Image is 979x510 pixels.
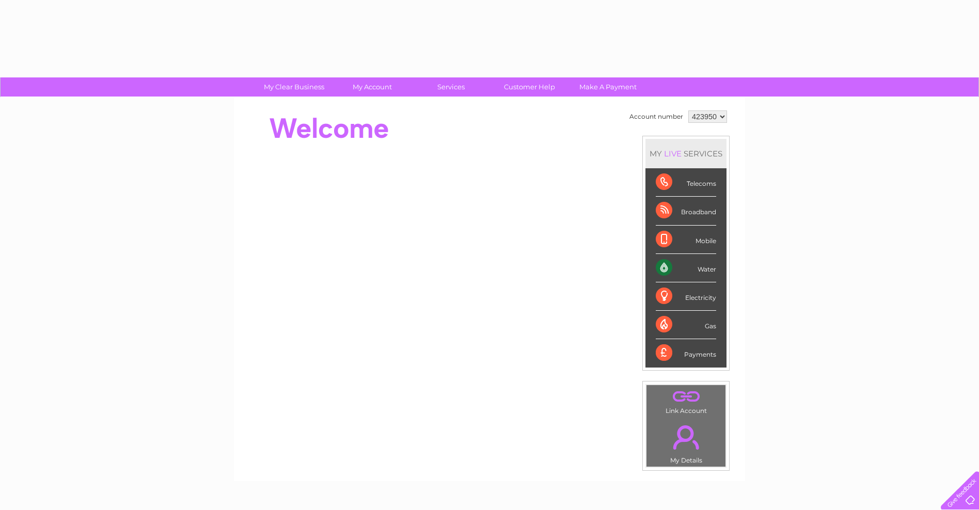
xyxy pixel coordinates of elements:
td: Account number [627,108,686,125]
div: Broadband [656,197,716,225]
a: My Clear Business [251,77,337,97]
a: . [649,419,723,455]
div: LIVE [662,149,684,158]
td: Link Account [646,385,726,417]
div: Gas [656,311,716,339]
div: Telecoms [656,168,716,197]
a: Services [408,77,494,97]
div: Electricity [656,282,716,311]
a: My Account [330,77,415,97]
div: Payments [656,339,716,367]
a: Make A Payment [565,77,651,97]
div: Water [656,254,716,282]
div: MY SERVICES [645,139,727,168]
a: . [649,388,723,406]
a: Customer Help [487,77,572,97]
td: My Details [646,417,726,467]
div: Mobile [656,226,716,254]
